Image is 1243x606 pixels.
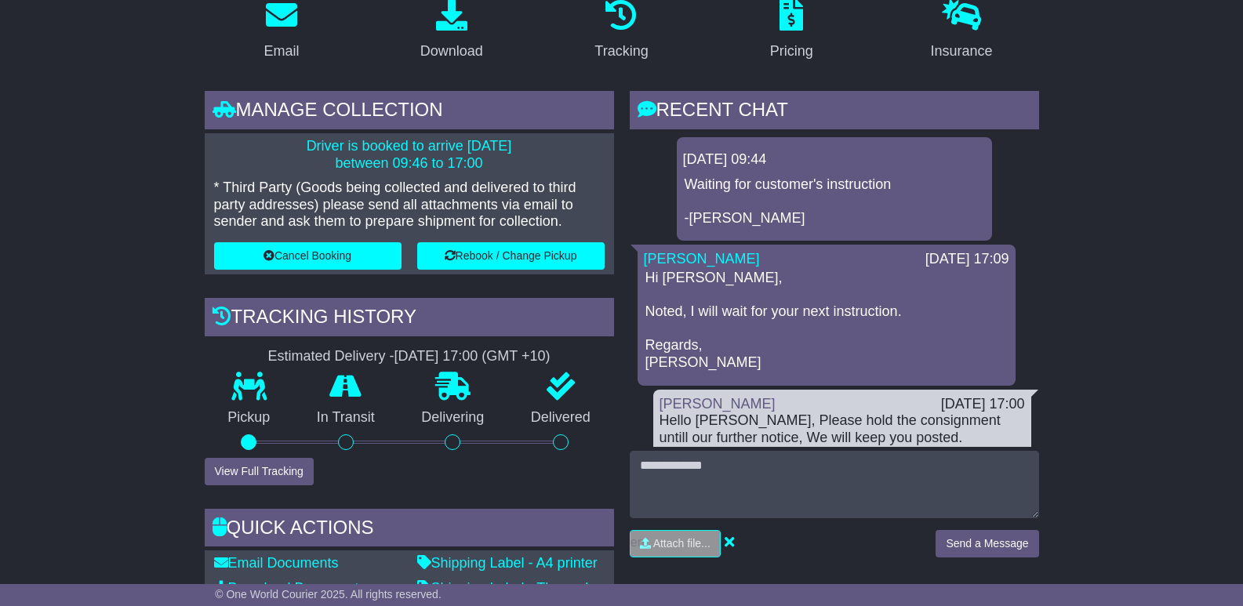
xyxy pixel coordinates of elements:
[293,409,398,426] p: In Transit
[683,151,986,169] div: [DATE] 09:44
[214,555,339,571] a: Email Documents
[936,530,1038,557] button: Send a Message
[214,580,366,596] a: Download Documents
[417,242,605,270] button: Rebook / Change Pickup
[205,298,614,340] div: Tracking history
[594,41,648,62] div: Tracking
[398,409,508,426] p: Delivering
[205,458,314,485] button: View Full Tracking
[214,138,605,172] p: Driver is booked to arrive [DATE] between 09:46 to 17:00
[645,270,1008,372] p: Hi [PERSON_NAME], Noted, I will wait for your next instruction. Regards, [PERSON_NAME]
[507,409,614,426] p: Delivered
[660,396,776,412] a: [PERSON_NAME]
[941,396,1025,413] div: [DATE] 17:00
[630,91,1039,133] div: RECENT CHAT
[644,251,760,267] a: [PERSON_NAME]
[215,588,442,601] span: © One World Courier 2025. All rights reserved.
[205,348,614,365] div: Estimated Delivery -
[264,41,299,62] div: Email
[214,242,402,270] button: Cancel Booking
[685,176,984,227] p: Waiting for customer's instruction -[PERSON_NAME]
[205,409,294,426] p: Pickup
[205,91,614,133] div: Manage collection
[770,41,813,62] div: Pricing
[660,412,1025,446] div: Hello [PERSON_NAME], Please hold the consignment untill our further notice, We will keep you posted.
[394,348,551,365] div: [DATE] 17:00 (GMT +10)
[931,41,993,62] div: Insurance
[205,509,614,551] div: Quick Actions
[417,555,598,571] a: Shipping Label - A4 printer
[420,41,483,62] div: Download
[214,180,605,230] p: * Third Party (Goods being collected and delivered to third party addresses) please send all atta...
[925,251,1009,268] div: [DATE] 17:09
